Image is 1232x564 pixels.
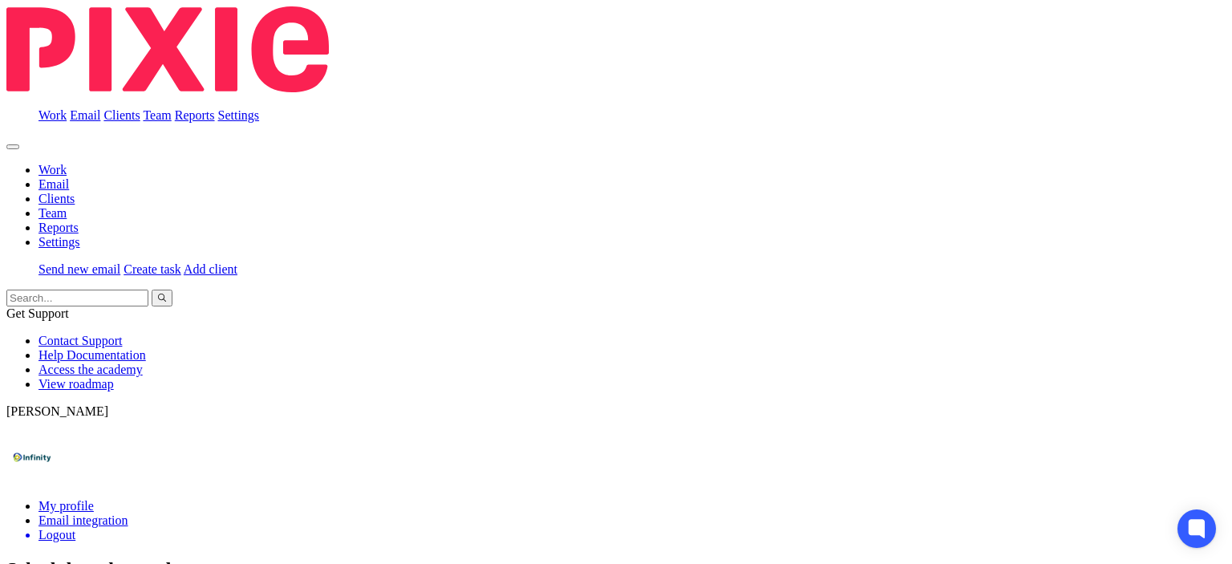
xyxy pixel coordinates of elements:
[38,513,128,527] a: Email integration
[38,348,146,362] a: Help Documentation
[124,262,181,276] a: Create task
[38,334,122,347] a: Contact Support
[6,306,69,320] span: Get Support
[6,290,148,306] input: Search
[38,177,69,191] a: Email
[143,108,171,122] a: Team
[6,404,1226,419] p: [PERSON_NAME]
[218,108,260,122] a: Settings
[38,377,114,391] a: View roadmap
[38,262,120,276] a: Send new email
[38,528,75,542] span: Logout
[38,363,143,376] a: Access the academy
[70,108,100,122] a: Email
[38,163,67,177] a: Work
[184,262,237,276] a: Add client
[38,528,1226,542] a: Logout
[38,206,67,220] a: Team
[6,6,329,92] img: Pixie
[38,108,67,122] a: Work
[103,108,140,122] a: Clients
[38,221,79,234] a: Reports
[152,290,172,306] button: Search
[6,432,58,483] img: Infinity%20Logo%20with%20Whitespace%20.png
[175,108,215,122] a: Reports
[38,235,80,249] a: Settings
[38,499,94,513] a: My profile
[38,192,75,205] a: Clients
